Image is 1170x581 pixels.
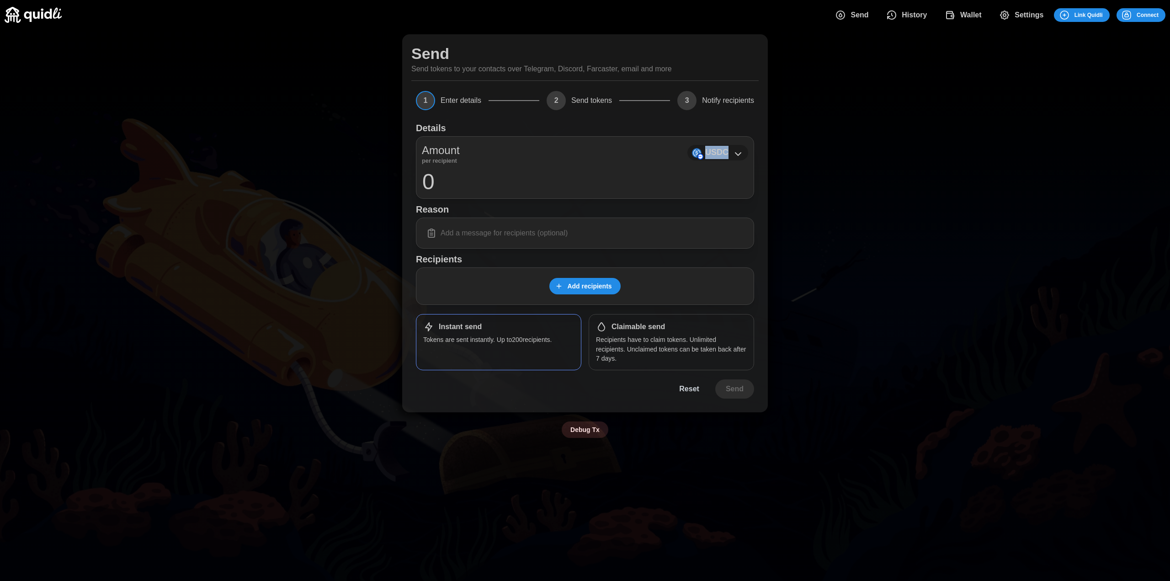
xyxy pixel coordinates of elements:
span: Send tokens [571,97,612,104]
button: Send [715,379,754,399]
button: 3Notify recipients [677,91,754,110]
span: Enter details [441,97,481,104]
span: Send [726,380,744,398]
button: Send [828,5,879,25]
span: Link Quidli [1074,9,1103,21]
h1: Send [411,43,449,64]
span: Settings [1015,6,1043,24]
img: Quidli [5,7,62,23]
p: USDC [705,146,729,159]
span: Connect [1137,9,1159,21]
p: Amount [422,142,460,159]
h1: Claimable send [612,322,665,332]
span: Notify recipients [702,97,754,104]
p: Tokens are sent instantly. Up to 200 recipients. [423,335,574,344]
span: 2 [547,91,566,110]
button: Add recipients [549,278,620,294]
p: Send tokens to your contacts over Telegram, Discord, Farcaster, email and more [411,64,672,75]
button: Reset [669,379,710,399]
span: Debug Tx [570,422,600,437]
h1: Recipients [416,253,754,265]
button: 2Send tokens [547,91,612,110]
h1: Reason [416,203,754,215]
h1: Details [416,122,446,134]
span: Reset [679,380,699,398]
button: 1Enter details [416,91,481,110]
h1: Instant send [439,322,482,332]
span: 3 [677,91,697,110]
span: 1 [416,91,435,110]
span: Wallet [960,6,982,24]
button: Debug Tx [562,421,608,438]
span: Send [851,6,868,24]
button: Wallet [937,5,992,25]
button: Settings [992,5,1054,25]
span: History [902,6,927,24]
input: 0 [422,170,748,193]
span: Add recipients [567,278,612,294]
input: Add a message for recipients (optional) [422,224,748,243]
button: History [879,5,938,25]
p: per recipient [422,159,460,163]
p: Recipients have to claim tokens. Unlimited recipients. Unclaimed tokens can be taken back after 7... [596,335,747,363]
button: Link Quidli [1054,8,1109,22]
button: Connect [1117,8,1165,22]
img: USDC (on Base) [692,148,702,158]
